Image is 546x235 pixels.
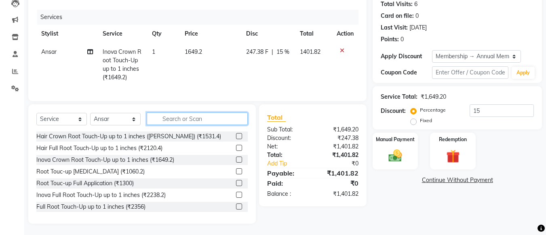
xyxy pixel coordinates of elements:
[381,107,406,115] div: Discount:
[313,190,365,198] div: ₹1,401.82
[261,159,321,168] a: Add Tip
[267,113,286,122] span: Total
[332,25,358,43] th: Action
[185,48,202,55] span: 1649.2
[313,151,365,159] div: ₹1,401.82
[300,48,320,55] span: 1401.82
[313,125,365,134] div: ₹1,649.20
[103,48,141,81] span: Inova Crown Root Touch-Up up to 1 inches (₹1649.2)
[37,10,365,25] div: Services
[313,168,365,178] div: ₹1,401.82
[261,151,313,159] div: Total:
[36,132,221,141] div: Hair Crown Root Touch-Up up to 1 inches ([PERSON_NAME]) (₹1531.4)
[409,23,427,32] div: [DATE]
[276,48,289,56] span: 15 %
[421,93,446,101] div: ₹1,649.20
[261,134,313,142] div: Discount:
[415,12,419,20] div: 0
[313,134,365,142] div: ₹247.38
[261,142,313,151] div: Net:
[381,23,408,32] div: Last Visit:
[180,25,241,43] th: Price
[261,178,313,188] div: Paid:
[313,178,365,188] div: ₹0
[36,144,162,152] div: Hair Full Root Touch-Up up to 1 inches (₹2120.4)
[261,168,313,178] div: Payable:
[512,67,535,79] button: Apply
[246,48,268,56] span: 247.38 F
[261,190,313,198] div: Balance :
[322,159,365,168] div: ₹0
[261,125,313,134] div: Sub Total:
[401,35,404,44] div: 0
[384,148,406,163] img: _cash.svg
[272,48,273,56] span: |
[36,25,98,43] th: Stylist
[98,25,147,43] th: Service
[241,25,295,43] th: Disc
[381,93,417,101] div: Service Total:
[420,117,432,124] label: Fixed
[36,167,145,176] div: Root Touc-up [MEDICAL_DATA] (₹1060.2)
[36,203,145,211] div: Full Root Touch-Up up to 1 inches (₹2356)
[147,25,180,43] th: Qty
[381,35,399,44] div: Points:
[420,106,446,114] label: Percentage
[295,25,332,43] th: Total
[374,176,540,184] a: Continue Without Payment
[36,156,174,164] div: Inova Crown Root Touch-Up up to 1 inches (₹1649.2)
[36,191,166,199] div: Inova Full Root Touch-Up up to 1 inches (₹2238.2)
[36,179,134,188] div: Root Touc-up Full Application (₹1300)
[381,12,414,20] div: Card on file:
[41,48,57,55] span: Ansar
[442,148,464,165] img: _gift.svg
[439,136,467,143] label: Redemption
[381,68,432,77] div: Coupon Code
[313,142,365,151] div: ₹1,401.82
[152,48,155,55] span: 1
[381,52,432,61] div: Apply Discount
[432,66,508,79] input: Enter Offer / Coupon Code
[147,112,248,125] input: Search or Scan
[376,136,415,143] label: Manual Payment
